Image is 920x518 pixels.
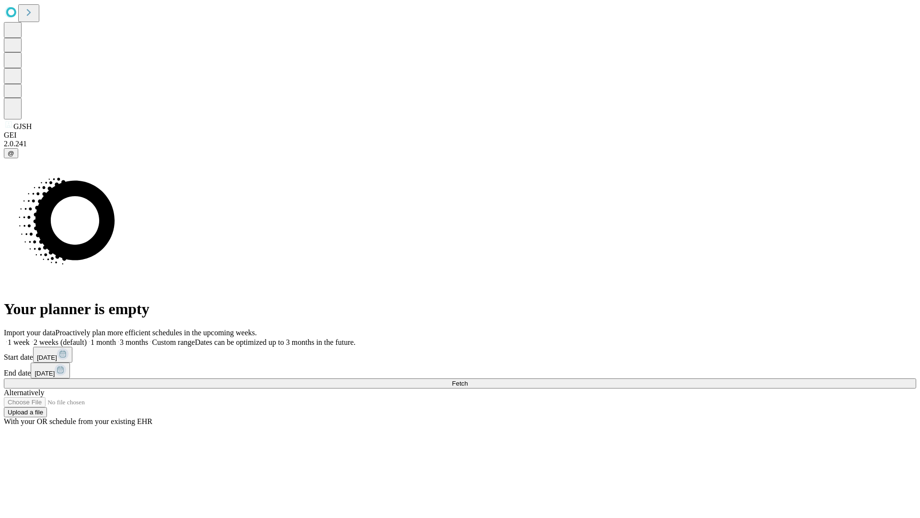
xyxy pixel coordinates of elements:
div: End date [4,363,916,378]
span: @ [8,150,14,157]
div: GEI [4,131,916,140]
span: Custom range [152,338,195,346]
span: Fetch [452,380,468,387]
button: Upload a file [4,407,47,417]
button: [DATE] [31,363,70,378]
span: [DATE] [37,354,57,361]
button: @ [4,148,18,158]
span: 1 month [91,338,116,346]
button: Fetch [4,378,916,388]
span: 1 week [8,338,30,346]
span: Dates can be optimized up to 3 months in the future. [195,338,356,346]
h1: Your planner is empty [4,300,916,318]
span: Import your data [4,329,56,337]
span: 2 weeks (default) [34,338,87,346]
button: [DATE] [33,347,72,363]
span: [DATE] [34,370,55,377]
span: 3 months [120,338,148,346]
span: With your OR schedule from your existing EHR [4,417,152,425]
span: Proactively plan more efficient schedules in the upcoming weeks. [56,329,257,337]
div: Start date [4,347,916,363]
span: Alternatively [4,388,44,397]
div: 2.0.241 [4,140,916,148]
span: GJSH [13,122,32,130]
